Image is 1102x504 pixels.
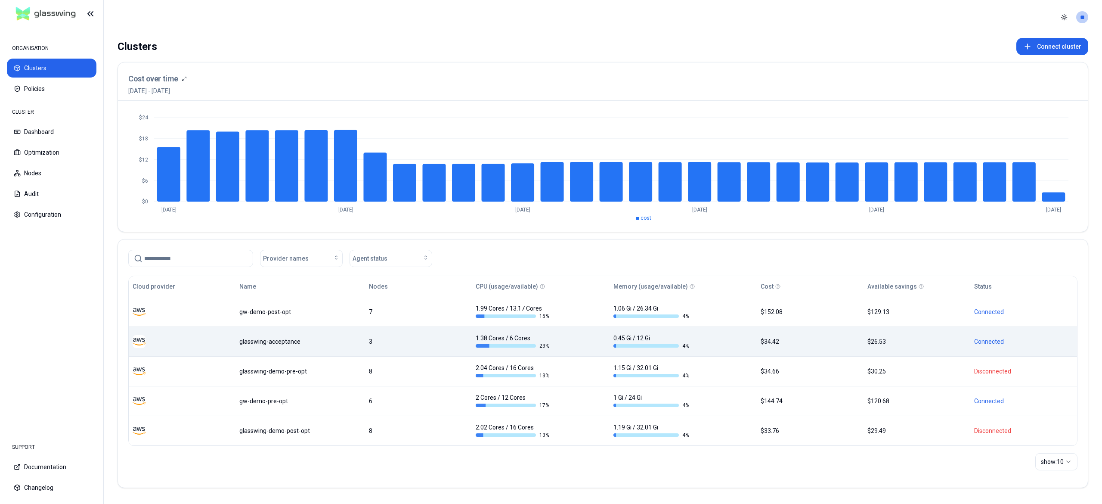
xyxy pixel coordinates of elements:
div: $144.74 [761,397,860,405]
div: 1.99 Cores / 13.17 Cores [476,304,551,320]
div: 4 % [613,372,689,379]
div: 4 % [613,313,689,320]
div: ORGANISATION [7,40,96,57]
button: Optimization [7,143,96,162]
div: glasswing-demo-pre-opt [239,367,361,376]
div: 3 [369,337,468,346]
tspan: $0 [142,199,148,205]
div: $26.53 [867,337,966,346]
div: $120.68 [867,397,966,405]
span: Agent status [353,254,387,263]
button: Clusters [7,59,96,78]
button: CPU (usage/available) [476,278,538,295]
div: 4 % [613,432,689,439]
img: aws [133,365,145,378]
button: Dashboard [7,122,96,141]
button: Agent status [350,250,432,267]
tspan: $12 [139,157,148,163]
div: 1.38 Cores / 6 Cores [476,334,551,349]
div: $30.25 [867,367,966,376]
tspan: [DATE] [161,207,176,213]
div: 13 % [476,432,551,439]
button: Changelog [7,478,96,497]
div: Connected [974,397,1073,405]
div: gw-demo-pre-opt [239,397,361,405]
span: Provider names [263,254,309,263]
button: Documentation [7,457,96,476]
div: 13 % [476,372,551,379]
div: Status [974,282,992,291]
tspan: $24 [139,115,149,121]
div: glasswing-acceptance [239,337,361,346]
tspan: [DATE] [1046,207,1061,213]
div: 15 % [476,313,551,320]
button: Cloud provider [133,278,175,295]
button: Memory (usage/available) [613,278,688,295]
div: SUPPORT [7,439,96,456]
button: Audit [7,184,96,203]
img: GlassWing [12,4,79,24]
span: cost [641,215,651,221]
div: $29.49 [867,426,966,435]
button: Policies [7,79,96,98]
div: $129.13 [867,308,966,316]
div: 1.15 Gi / 32.01 Gi [613,364,689,379]
tspan: [DATE] [692,207,707,213]
div: Clusters [118,38,157,55]
div: 2.04 Cores / 16 Cores [476,364,551,379]
button: Name [239,278,256,295]
div: 8 [369,426,468,435]
div: 1 Gi / 24 Gi [613,393,689,409]
div: 1.19 Gi / 32.01 Gi [613,423,689,439]
div: CLUSTER [7,103,96,121]
img: aws [133,305,145,318]
h3: Cost over time [128,73,178,85]
tspan: [DATE] [869,207,884,213]
div: $33.76 [761,426,860,435]
button: Provider names [260,250,343,267]
div: $34.66 [761,367,860,376]
button: Available savings [867,278,917,295]
div: 0.45 Gi / 12 Gi [613,334,689,349]
button: Connect cluster [1016,38,1088,55]
span: [DATE] - [DATE] [128,87,187,95]
img: aws [133,395,145,408]
div: Connected [974,337,1073,346]
img: aws [133,424,145,437]
div: 2 Cores / 12 Cores [476,393,551,409]
div: $152.08 [761,308,860,316]
tspan: [DATE] [515,207,530,213]
button: Cost [761,278,774,295]
div: 8 [369,367,468,376]
img: aws [133,335,145,348]
button: Configuration [7,205,96,224]
div: gw-demo-post-opt [239,308,361,316]
div: $34.42 [761,337,860,346]
div: Connected [974,308,1073,316]
div: 4 % [613,342,689,349]
div: 1.06 Gi / 26.34 Gi [613,304,689,320]
div: 4 % [613,402,689,409]
tspan: $18 [139,136,148,142]
tspan: $6 [142,178,148,184]
button: Nodes [7,164,96,183]
div: glasswing-demo-post-opt [239,426,361,435]
div: 7 [369,308,468,316]
div: 2.02 Cores / 16 Cores [476,423,551,439]
div: Disconnected [974,367,1073,376]
tspan: [DATE] [338,207,353,213]
div: Disconnected [974,426,1073,435]
div: 23 % [476,342,551,349]
div: 6 [369,397,468,405]
div: 17 % [476,402,551,409]
button: Nodes [369,278,388,295]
